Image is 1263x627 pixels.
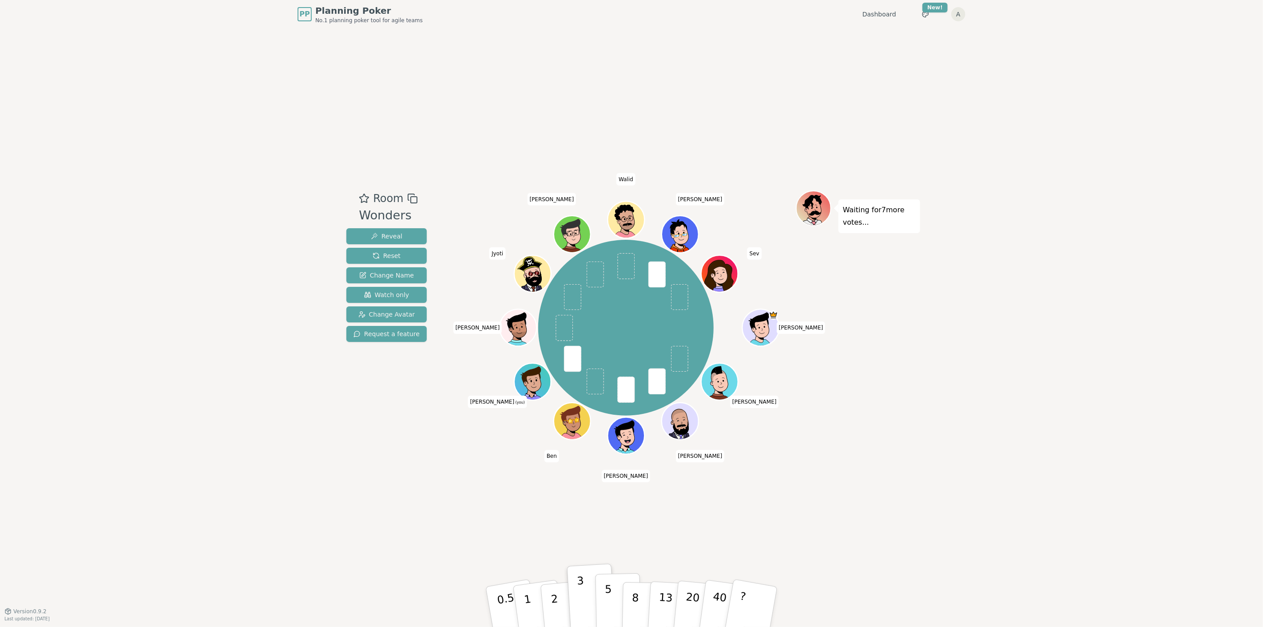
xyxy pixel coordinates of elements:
span: Click to change your name [676,450,725,462]
p: 3 [577,575,587,623]
span: Click to change your name [602,470,651,482]
span: Click to change your name [747,247,762,260]
span: Click to change your name [528,193,576,206]
span: Last updated: [DATE] [4,616,50,621]
span: PP [299,9,310,20]
span: Click to change your name [730,396,779,408]
span: Click to change your name [676,193,725,206]
span: Reset [373,251,401,260]
span: Room [373,190,403,206]
button: Reset [346,248,427,264]
div: New! [922,3,948,12]
span: Reveal [371,232,402,241]
button: A [951,7,965,21]
span: Click to change your name [616,173,635,186]
button: Reveal [346,228,427,244]
span: Change Avatar [358,310,415,319]
button: Change Avatar [346,306,427,322]
button: New! [917,6,933,22]
span: Change Name [359,271,414,280]
button: Add as favourite [359,190,369,206]
span: Click to change your name [468,396,527,408]
span: Planning Poker [315,4,423,17]
button: Watch only [346,287,427,303]
span: Julin Patel is the host [769,310,778,320]
span: Watch only [364,290,409,299]
a: Dashboard [862,10,896,19]
span: Click to change your name [453,321,502,334]
span: No.1 planning poker tool for agile teams [315,17,423,24]
span: Click to change your name [489,247,505,260]
button: Request a feature [346,326,427,342]
button: Change Name [346,267,427,283]
span: Click to change your name [544,450,559,462]
span: (you) [514,401,525,405]
div: Wonders [359,206,417,225]
button: Click to change your avatar [515,365,550,399]
a: PPPlanning PokerNo.1 planning poker tool for agile teams [298,4,423,24]
button: Version0.9.2 [4,608,47,615]
span: Request a feature [353,329,420,338]
span: Click to change your name [777,321,826,334]
p: Waiting for 7 more votes... [843,204,916,229]
span: Version 0.9.2 [13,608,47,615]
